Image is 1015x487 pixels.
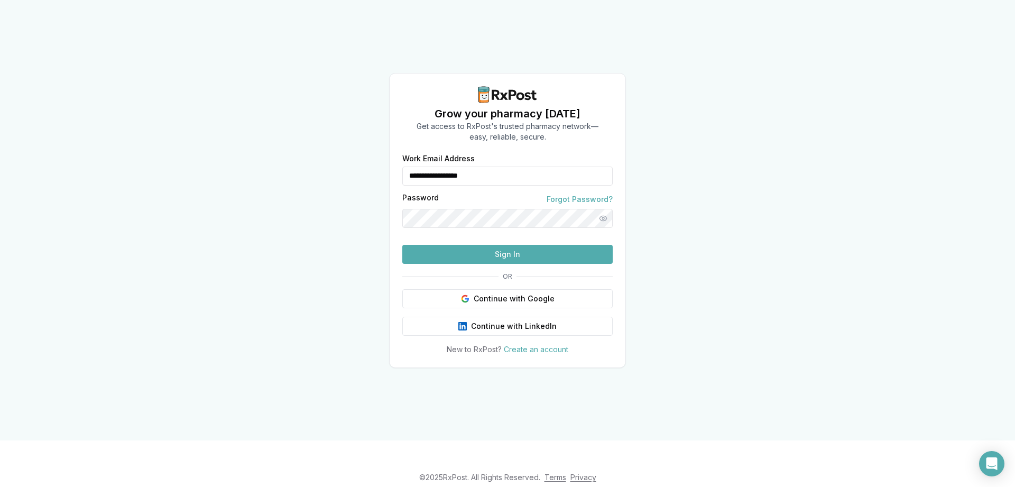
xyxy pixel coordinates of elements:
label: Password [402,194,439,205]
label: Work Email Address [402,155,613,162]
p: Get access to RxPost's trusted pharmacy network— easy, reliable, secure. [417,121,598,142]
a: Privacy [570,473,596,482]
img: LinkedIn [458,322,467,330]
button: Continue with LinkedIn [402,317,613,336]
a: Forgot Password? [547,194,613,205]
div: Open Intercom Messenger [979,451,1004,476]
img: Google [461,295,469,303]
a: Create an account [504,345,568,354]
img: RxPost Logo [474,86,541,103]
span: New to RxPost? [447,345,502,354]
h1: Grow your pharmacy [DATE] [417,106,598,121]
button: Show password [594,209,613,228]
a: Terms [545,473,566,482]
button: Sign In [402,245,613,264]
button: Continue with Google [402,289,613,308]
span: OR [499,272,516,281]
